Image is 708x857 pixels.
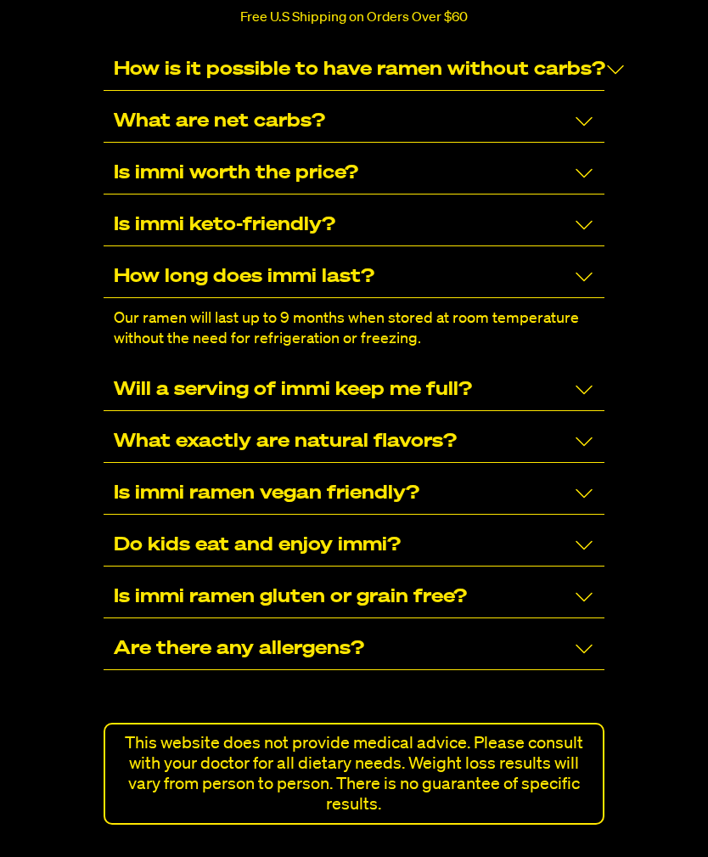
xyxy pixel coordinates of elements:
[574,483,594,504] svg: Collapse/Expand
[605,59,626,80] svg: Collapse/Expand
[114,308,594,349] p: Our ramen will last up to 9 months when stored at room temperature without the need for refrigera...
[104,629,604,670] div: Are there any allergens?
[574,535,594,555] svg: Collapse/Expand
[574,380,594,400] svg: Collapse/Expand
[240,10,468,25] p: Free U.S Shipping on Orders Over $60
[8,779,160,849] iframe: Marketing Popup
[114,587,467,607] p: Is immi ramen gluten or grain free?
[114,215,335,235] p: Is immi keto-friendly?
[574,163,594,183] svg: Collapse/Expand
[574,267,594,287] svg: Collapse/Expand
[114,733,594,815] p: This website does not provide medical advice. Please consult with your doctor for all dietary nee...
[574,639,594,659] svg: Collapse/Expand
[114,431,457,452] p: What exactly are natural flavors?
[114,535,401,555] p: Do kids eat and enjoy immi?
[104,257,604,298] div: How long does immi last?
[104,525,604,567] div: Do kids eat and enjoy immi?
[114,111,325,132] p: What are net carbs?
[114,483,419,504] p: Is immi ramen vegan friendly?
[104,473,604,515] div: Is immi ramen vegan friendly?
[104,49,604,91] div: How is it possible to have ramen without carbs?
[114,380,472,400] p: Will a serving of immi keep me full?
[574,431,594,452] svg: Collapse/Expand
[574,215,594,235] svg: Collapse/Expand
[104,369,604,411] div: Will a serving of immi keep me full?
[114,59,605,80] p: How is it possible to have ramen without carbs?
[574,587,594,607] svg: Collapse/Expand
[104,153,604,195] div: Is immi worth the price?
[114,267,374,287] p: How long does immi last?
[104,577,604,618] div: Is immi ramen gluten or grain free?
[104,205,604,246] div: Is immi keto-friendly?
[114,163,358,183] p: Is immi worth the price?
[574,111,594,132] svg: Collapse/Expand
[104,101,604,143] div: What are net carbs?
[114,639,364,659] p: Are there any allergens?
[104,421,604,463] div: What exactly are natural flavors?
